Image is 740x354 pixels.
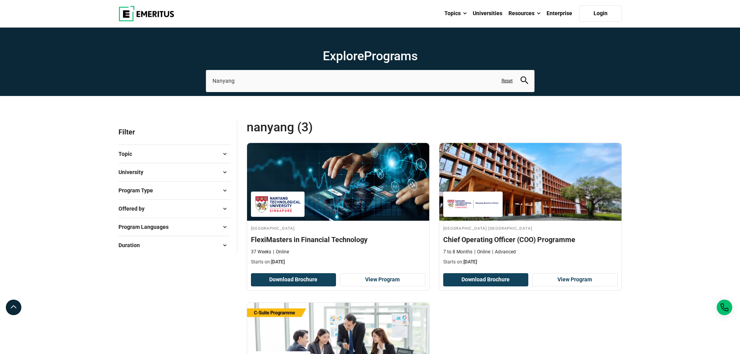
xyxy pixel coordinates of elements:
[118,168,150,176] span: University
[118,166,231,178] button: University
[251,249,271,255] p: 37 Weeks
[340,273,425,286] a: View Program
[273,249,289,255] p: Online
[251,235,425,244] h4: FlexiMasters in Financial Technology
[118,148,231,160] button: Topic
[118,221,231,233] button: Program Languages
[247,143,429,270] a: Business Management Course by Nanyang Technological University - December 23, 2025 Nanyang Techno...
[271,259,285,265] span: [DATE]
[247,119,434,135] span: Nanyang (3)
[118,186,159,195] span: Program Type
[251,225,425,231] h4: [GEOGRAPHIC_DATA]
[443,249,472,255] p: 7 to 8 Months
[443,273,529,286] button: Download Brochure
[443,235,618,244] h4: Chief Operating Officer (COO) Programme
[492,249,516,255] p: Advanced
[443,225,618,231] h4: [GEOGRAPHIC_DATA] [GEOGRAPHIC_DATA]
[206,70,535,92] input: search-page
[532,273,618,286] a: View Program
[443,259,618,265] p: Starts on:
[118,150,138,158] span: Topic
[206,48,535,64] h1: Explore
[118,203,231,214] button: Offered by
[255,195,301,213] img: Nanyang Technological University
[474,249,490,255] p: Online
[247,143,429,221] img: FlexiMasters in Financial Technology | Online Business Management Course
[118,119,231,145] p: Filter
[118,239,231,251] button: Duration
[251,259,425,265] p: Starts on:
[251,273,336,286] button: Download Brochure
[579,5,622,22] a: Login
[447,195,499,213] img: Nanyang Technological University Nanyang Business School
[118,241,146,249] span: Duration
[439,143,622,270] a: Leadership Course by Nanyang Technological University Nanyang Business School - December 22, 2025...
[118,185,231,196] button: Program Type
[364,49,418,63] span: Programs
[118,204,151,213] span: Offered by
[521,77,528,85] button: search
[118,223,175,231] span: Program Languages
[439,143,622,221] img: Chief Operating Officer (COO) Programme | Online Leadership Course
[501,78,513,84] a: Reset search
[463,259,477,265] span: [DATE]
[521,78,528,86] a: search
